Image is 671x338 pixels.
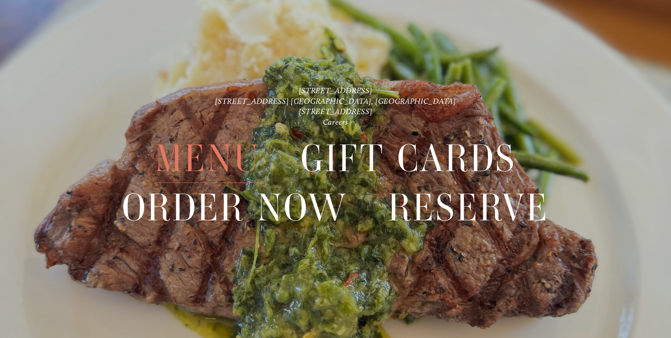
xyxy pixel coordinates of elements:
[301,134,516,182] a: Gift Cards
[215,96,456,106] a: [STREET_ADDRESS] [GEOGRAPHIC_DATA], [GEOGRAPHIC_DATA]
[155,134,260,183] span: Menu
[299,86,372,95] a: [STREET_ADDRESS]
[301,134,516,183] span: Gift Cards
[388,184,549,232] span: Reserve
[122,184,348,232] span: Order Now
[155,134,260,182] a: Menu
[323,117,348,127] a: Careers
[388,184,549,232] a: Reserve
[299,107,372,116] a: [STREET_ADDRESS]
[122,184,348,232] a: Order Now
